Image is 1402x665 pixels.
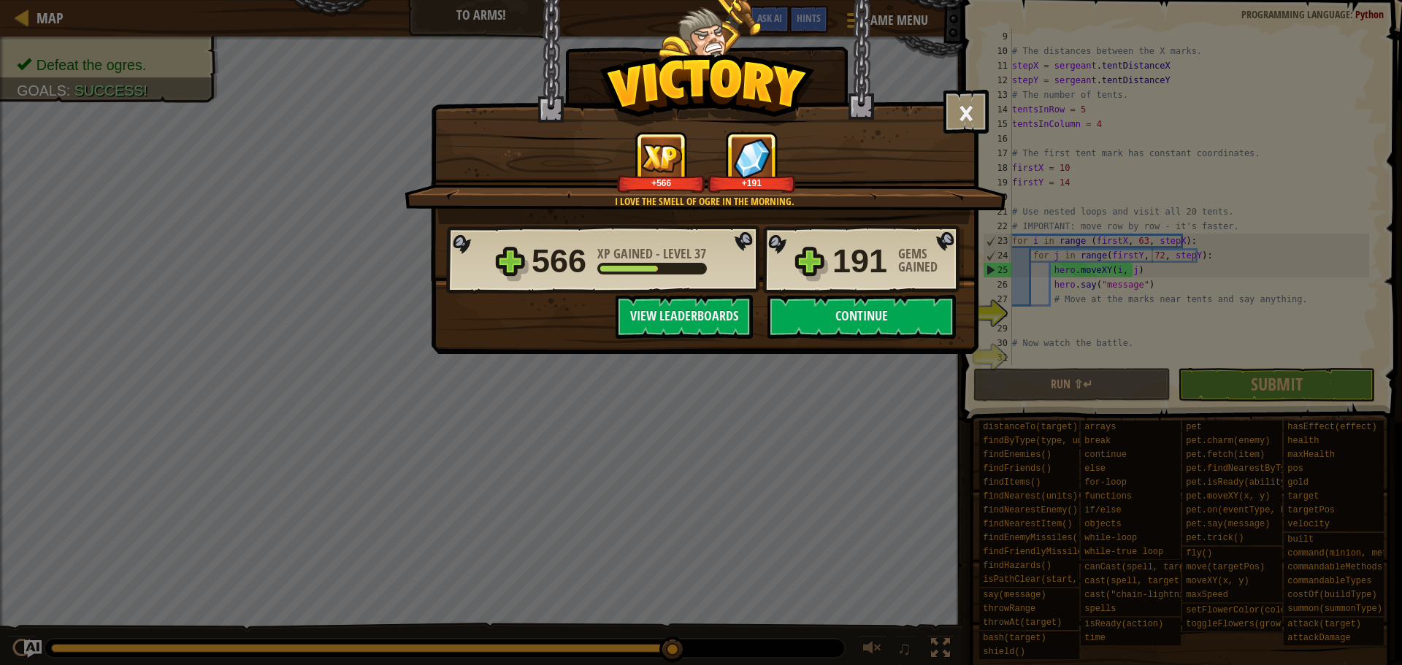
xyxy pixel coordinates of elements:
img: Gems Gained [733,138,771,178]
button: Continue [767,295,956,339]
button: × [943,90,989,134]
span: Level [660,245,694,263]
img: Victory [600,54,815,127]
img: XP Gained [641,144,682,172]
div: +191 [710,177,793,188]
button: View Leaderboards [616,295,753,339]
div: - [597,247,706,261]
div: +566 [620,177,702,188]
div: 191 [832,238,889,285]
div: I love the smell of ogre in the morning. [474,194,935,209]
span: XP Gained [597,245,656,263]
div: Gems Gained [898,247,964,274]
span: 37 [694,245,706,263]
div: 566 [532,238,589,285]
